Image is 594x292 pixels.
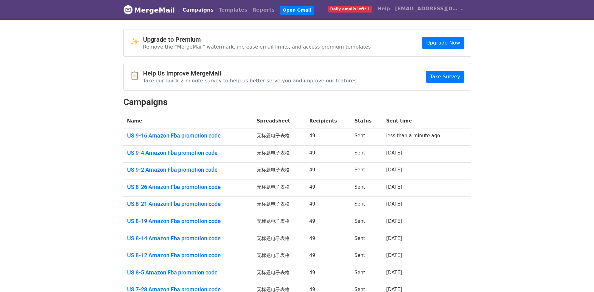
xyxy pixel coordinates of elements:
td: 49 [306,163,351,180]
h4: Help Us Improve MergeMail [143,70,357,77]
td: Sent [351,128,382,146]
img: MergeMail logo [123,5,133,14]
td: 无标题电子表格 [253,197,306,214]
td: Sent [351,145,382,163]
th: Status [351,114,382,128]
td: Sent [351,197,382,214]
a: US 8-14 Amazon Fba promotion code [127,235,249,242]
a: [DATE] [386,270,402,275]
span: Daily emails left: 1 [328,6,372,13]
a: Campaigns [180,4,216,16]
td: 49 [306,231,351,248]
a: less than a minute ago [386,133,440,138]
a: US 9-16 Amazon Fba promotion code [127,132,249,139]
td: Sent [351,163,382,180]
td: 49 [306,180,351,197]
td: 无标题电子表格 [253,163,306,180]
th: Sent time [382,114,461,128]
a: [DATE] [386,201,402,207]
td: 无标题电子表格 [253,128,306,146]
a: [DATE] [386,150,402,156]
td: 49 [306,128,351,146]
td: Sent [351,248,382,265]
span: 📋 [130,71,143,80]
span: [EMAIL_ADDRESS][DOMAIN_NAME] [395,5,458,13]
p: Remove the "MergeMail" watermark, increase email limits, and access premium templates [143,44,371,50]
a: Daily emails left: 1 [326,3,375,15]
p: Take our quick 2-minute survey to help us better serve you and improve our features [143,77,357,84]
td: 49 [306,145,351,163]
td: 无标题电子表格 [253,214,306,231]
td: 49 [306,248,351,265]
a: Reports [250,4,277,16]
td: 无标题电子表格 [253,265,306,282]
a: US 9-4 Amazon Fba promotion code [127,149,249,156]
a: Take Survey [426,71,464,83]
a: [DATE] [386,236,402,241]
a: US 8-21 Amazon Fba promotion code [127,201,249,207]
a: [DATE] [386,184,402,190]
td: Sent [351,214,382,231]
td: Sent [351,231,382,248]
a: [DATE] [386,167,402,173]
a: [DATE] [386,218,402,224]
td: 无标题电子表格 [253,248,306,265]
span: ✨ [130,37,143,46]
th: Recipients [306,114,351,128]
a: Open Gmail [280,6,314,15]
a: US 8-5 Amazon Fba promotion code [127,269,249,276]
a: Templates [216,4,250,16]
a: US 9-2 Amazon Fba promotion code [127,166,249,173]
a: [EMAIL_ADDRESS][DOMAIN_NAME] [393,3,466,17]
td: 无标题电子表格 [253,180,306,197]
td: 49 [306,214,351,231]
td: 49 [306,265,351,282]
td: Sent [351,180,382,197]
td: 49 [306,197,351,214]
a: US 8-26 Amazon Fba promotion code [127,184,249,190]
h2: Campaigns [123,97,471,107]
h4: Upgrade to Premium [143,36,371,43]
a: US 8-12 Amazon Fba promotion code [127,252,249,259]
a: MergeMail [123,3,175,17]
th: Name [123,114,253,128]
a: US 8-19 Amazon Fba promotion code [127,218,249,225]
td: Sent [351,265,382,282]
td: 无标题电子表格 [253,145,306,163]
a: Upgrade Now [422,37,464,49]
a: Help [375,3,393,15]
a: [DATE] [386,253,402,258]
th: Spreadsheet [253,114,306,128]
td: 无标题电子表格 [253,231,306,248]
